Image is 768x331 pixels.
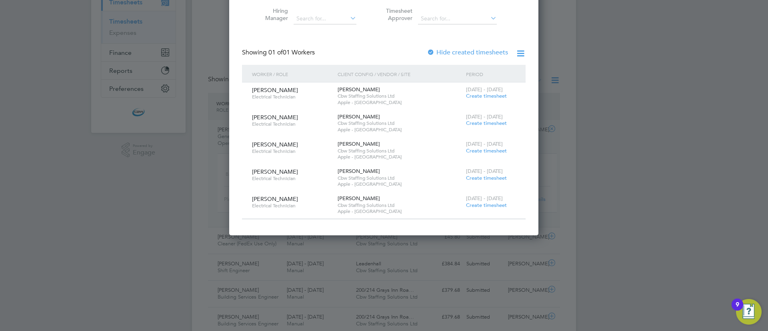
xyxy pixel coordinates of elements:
[338,175,462,181] span: Cbw Staffing Solutions Ltd
[338,181,462,187] span: Apple - [GEOGRAPHIC_DATA]
[338,99,462,106] span: Apple - [GEOGRAPHIC_DATA]
[336,65,464,83] div: Client Config / Vendor / Site
[338,120,462,126] span: Cbw Staffing Solutions Ltd
[418,13,497,24] input: Search for...
[252,94,332,100] span: Electrical Technician
[338,126,462,133] span: Apple - [GEOGRAPHIC_DATA]
[338,148,462,154] span: Cbw Staffing Solutions Ltd
[736,305,739,315] div: 9
[466,113,503,120] span: [DATE] - [DATE]
[268,48,315,56] span: 01 Workers
[252,114,298,121] span: [PERSON_NAME]
[466,195,503,202] span: [DATE] - [DATE]
[242,48,316,57] div: Showing
[268,48,283,56] span: 01 of
[338,140,380,147] span: [PERSON_NAME]
[464,65,518,83] div: Period
[427,48,508,56] label: Hide created timesheets
[250,65,336,83] div: Worker / Role
[736,299,762,325] button: Open Resource Center, 9 new notifications
[338,168,380,175] span: [PERSON_NAME]
[466,168,503,175] span: [DATE] - [DATE]
[294,13,356,24] input: Search for...
[252,121,332,127] span: Electrical Technician
[466,175,507,181] span: Create timesheet
[466,147,507,154] span: Create timesheet
[252,175,332,182] span: Electrical Technician
[252,148,332,154] span: Electrical Technician
[466,202,507,209] span: Create timesheet
[338,93,462,99] span: Cbw Staffing Solutions Ltd
[252,86,298,94] span: [PERSON_NAME]
[252,203,332,209] span: Electrical Technician
[466,92,507,99] span: Create timesheet
[338,202,462,209] span: Cbw Staffing Solutions Ltd
[338,154,462,160] span: Apple - [GEOGRAPHIC_DATA]
[466,140,503,147] span: [DATE] - [DATE]
[466,120,507,126] span: Create timesheet
[252,168,298,175] span: [PERSON_NAME]
[338,208,462,215] span: Apple - [GEOGRAPHIC_DATA]
[466,86,503,93] span: [DATE] - [DATE]
[338,86,380,93] span: [PERSON_NAME]
[338,113,380,120] span: [PERSON_NAME]
[252,141,298,148] span: [PERSON_NAME]
[338,195,380,202] span: [PERSON_NAME]
[376,7,412,22] label: Timesheet Approver
[252,195,298,203] span: [PERSON_NAME]
[252,7,288,22] label: Hiring Manager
